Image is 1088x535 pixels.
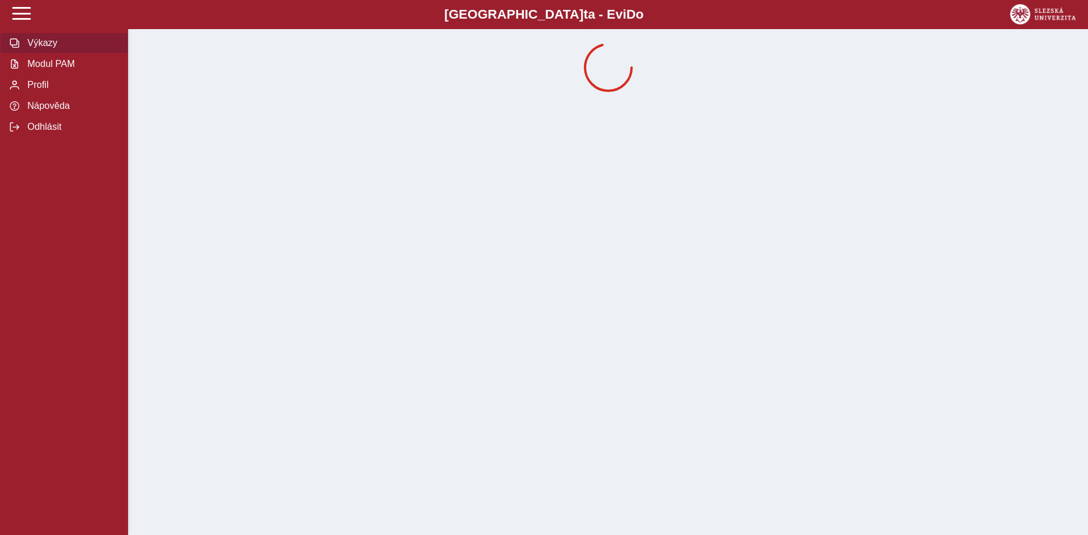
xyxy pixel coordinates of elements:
span: Výkazy [24,38,118,48]
span: t [583,7,587,22]
span: Odhlásit [24,122,118,132]
span: Modul PAM [24,59,118,69]
span: Profil [24,80,118,90]
span: Nápověda [24,101,118,111]
span: D [626,7,636,22]
span: o [636,7,644,22]
img: logo_web_su.png [1010,4,1076,24]
b: [GEOGRAPHIC_DATA] a - Evi [35,7,1053,22]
